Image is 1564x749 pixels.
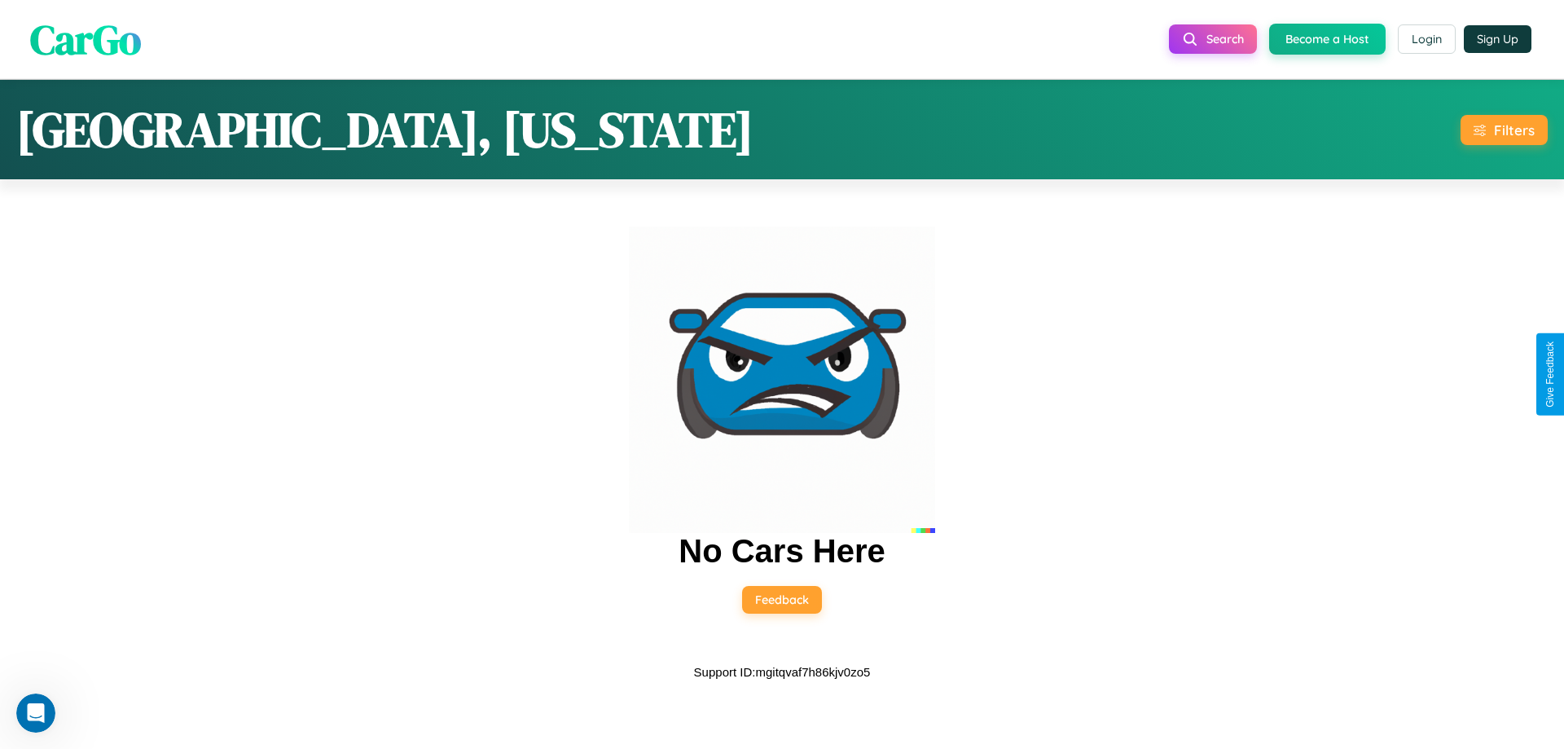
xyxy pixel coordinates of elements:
span: CarGo [30,11,141,67]
button: Feedback [742,586,822,614]
h2: No Cars Here [679,533,885,570]
div: Give Feedback [1544,341,1556,408]
p: Support ID: mgitqvaf7h86kjv0zo5 [694,661,871,683]
span: Search [1206,32,1244,46]
h1: [GEOGRAPHIC_DATA], [US_STATE] [16,96,753,163]
div: Filters [1494,121,1535,139]
button: Login [1398,24,1456,54]
img: car [629,227,935,533]
iframe: Intercom live chat [16,694,55,733]
button: Search [1169,24,1257,54]
button: Sign Up [1464,25,1531,53]
button: Become a Host [1269,24,1386,55]
button: Filters [1461,115,1548,145]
